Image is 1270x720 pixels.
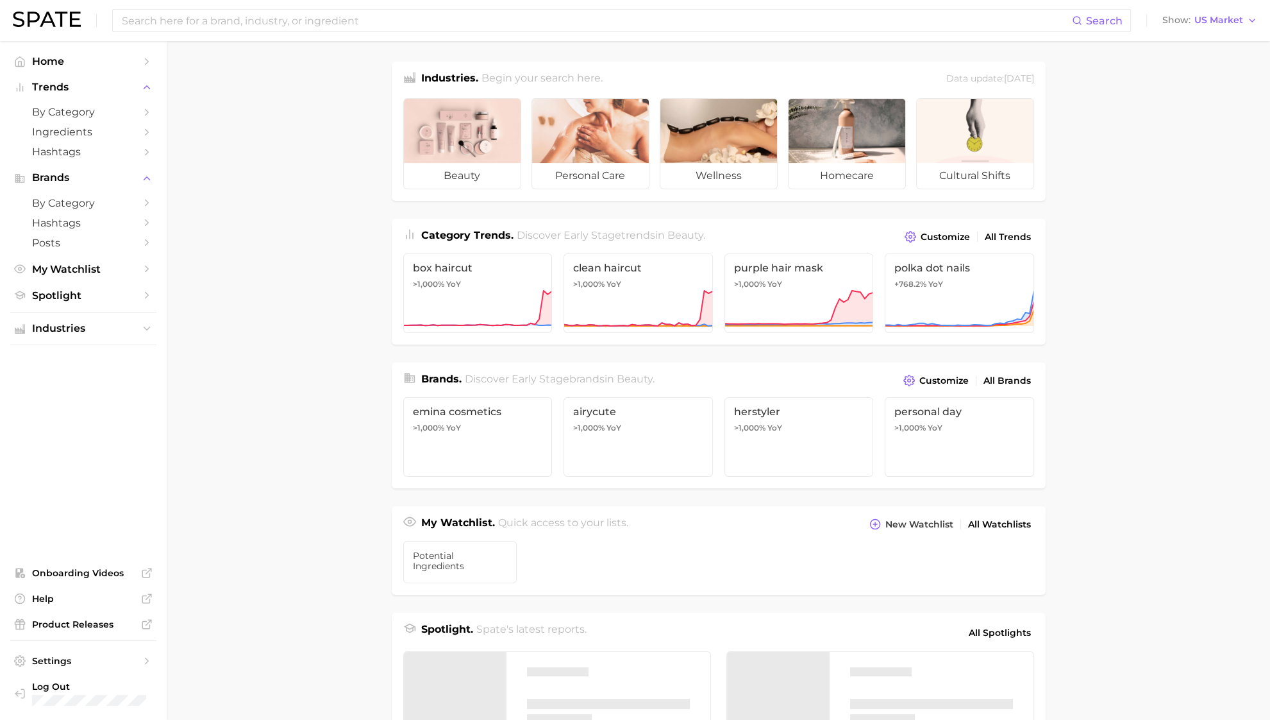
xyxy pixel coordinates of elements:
span: Trends [32,81,135,93]
span: >1,000% [413,279,444,289]
a: Log out. Currently logged in with e-mail hslocum@essentialingredients.com. [10,677,156,710]
span: Ingredients [32,126,135,138]
a: Help [10,589,156,608]
a: by Category [10,102,156,122]
a: Settings [10,651,156,671]
a: herstyler>1,000% YoY [724,397,874,477]
span: box haircut [413,262,543,274]
span: >1,000% [413,423,444,433]
span: US Market [1194,17,1243,24]
span: beauty [404,163,521,189]
a: personal care [531,98,649,189]
span: All Watchlists [968,519,1031,530]
h1: Spotlight. [421,622,473,644]
span: Posts [32,237,135,249]
a: purple hair mask>1,000% YoY [724,253,874,333]
span: wellness [660,163,777,189]
span: cultural shifts [917,163,1033,189]
span: personal care [532,163,649,189]
a: Ingredients [10,122,156,142]
a: My Watchlist [10,259,156,279]
span: Potential Ingredients [413,551,508,571]
span: YoY [606,423,621,433]
a: Spotlight [10,286,156,305]
span: Log Out [32,681,194,692]
a: beauty [403,98,521,189]
a: All Trends [982,228,1034,246]
span: All Spotlights [969,625,1031,640]
span: Settings [32,655,135,667]
button: Trends [10,78,156,97]
h2: Quick access to your lists. [498,515,628,533]
span: My Watchlist [32,263,135,275]
a: Home [10,51,156,71]
span: beauty [667,229,703,241]
span: +768.2% [894,279,926,289]
span: YoY [928,279,943,289]
div: Data update: [DATE] [946,71,1034,88]
span: Home [32,55,135,67]
span: homecare [789,163,905,189]
span: Customize [919,375,969,386]
span: Brands . [421,373,462,385]
span: >1,000% [573,279,605,289]
span: Search [1086,15,1123,27]
span: polka dot nails [894,262,1024,274]
a: box haircut>1,000% YoY [403,253,553,333]
span: by Category [32,197,135,209]
a: polka dot nails+768.2% YoY [885,253,1034,333]
span: YoY [767,423,782,433]
a: All Spotlights [965,622,1034,644]
span: >1,000% [573,423,605,433]
span: Discover Early Stage brands in . [465,373,655,385]
a: Potential Ingredients [403,541,517,583]
img: SPATE [13,12,81,27]
a: cultural shifts [916,98,1034,189]
span: All Brands [983,375,1031,386]
button: Customize [900,372,971,390]
span: personal day [894,406,1024,418]
span: >1,000% [894,423,926,433]
span: New Watchlist [885,519,953,530]
span: YoY [928,423,942,433]
input: Search here for a brand, industry, or ingredient [121,10,1072,31]
span: Show [1162,17,1191,24]
span: >1,000% [734,279,765,289]
span: Onboarding Videos [32,567,135,579]
a: All Watchlists [965,516,1034,533]
button: ShowUS Market [1159,12,1260,29]
h2: Spate's latest reports. [476,622,587,644]
span: beauty [617,373,653,385]
span: YoY [606,279,621,289]
span: Hashtags [32,146,135,158]
span: Brands [32,172,135,184]
a: Product Releases [10,615,156,634]
span: clean haircut [573,262,703,274]
a: clean haircut>1,000% YoY [564,253,713,333]
a: Hashtags [10,142,156,162]
a: Posts [10,233,156,253]
button: New Watchlist [866,515,956,533]
span: Industries [32,323,135,334]
a: by Category [10,193,156,213]
a: airycute>1,000% YoY [564,397,713,477]
span: airycute [573,406,703,418]
span: Spotlight [32,289,135,302]
span: purple hair mask [734,262,864,274]
span: YoY [446,423,461,433]
h2: Begin your search here. [481,71,603,88]
a: Onboarding Videos [10,563,156,583]
a: homecare [788,98,906,189]
span: All Trends [985,232,1031,243]
span: Hashtags [32,217,135,229]
a: Hashtags [10,213,156,233]
button: Industries [10,319,156,338]
span: Help [32,593,135,604]
a: emina cosmetics>1,000% YoY [403,397,553,477]
a: personal day>1,000% YoY [885,397,1034,477]
h1: Industries. [421,71,478,88]
span: Customize [921,232,970,243]
span: Category Trends . [421,229,514,241]
span: by Category [32,106,135,118]
span: YoY [446,279,461,289]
